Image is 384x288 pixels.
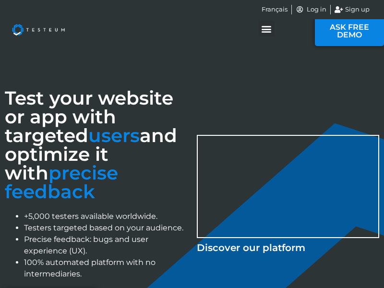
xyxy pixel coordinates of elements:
img: Testeum Logo - Application crowdtesting platform [5,17,72,43]
div: Menu Toggle [259,21,275,36]
a: ASK FREE DEMO [315,16,384,46]
a: Log in [296,5,326,14]
a: Français [262,5,288,14]
font: precise feedback [5,161,118,203]
span: Log in [304,5,326,14]
span: users [88,124,140,147]
span: ASK FREE DEMO [329,24,370,39]
a: Sign up [335,5,370,14]
p: Discover our platform [197,240,379,255]
li: Precise feedback: bugs and user experience (UX). [24,234,187,257]
li: 100% automated platform with no intermediaries. [24,257,187,280]
h3: Test your website or app with targeted and optimize it with [5,89,187,201]
span: Sign up [343,5,370,14]
li: +5,000 testers available worldwide. [24,211,187,222]
li: Testers targeted based on your audience. [24,222,187,234]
